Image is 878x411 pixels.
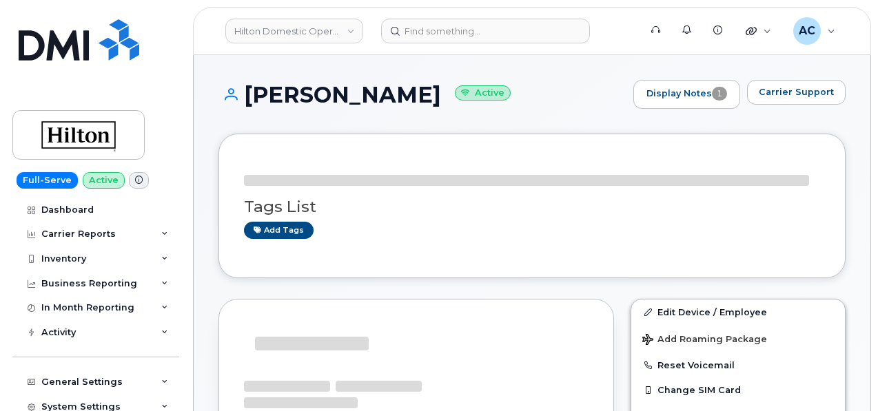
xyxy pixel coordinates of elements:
h3: Tags List [244,198,820,215]
a: Add tags [244,222,314,239]
h1: [PERSON_NAME] [218,83,626,107]
span: Carrier Support [759,85,834,98]
button: Carrier Support [747,80,846,105]
button: Add Roaming Package [631,324,845,352]
span: Add Roaming Package [642,334,767,347]
small: Active [455,85,511,101]
a: Display Notes1 [633,80,740,109]
button: Change SIM Card [631,377,845,402]
span: 1 [712,87,727,101]
a: Edit Device / Employee [631,299,845,324]
button: Reset Voicemail [631,352,845,377]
